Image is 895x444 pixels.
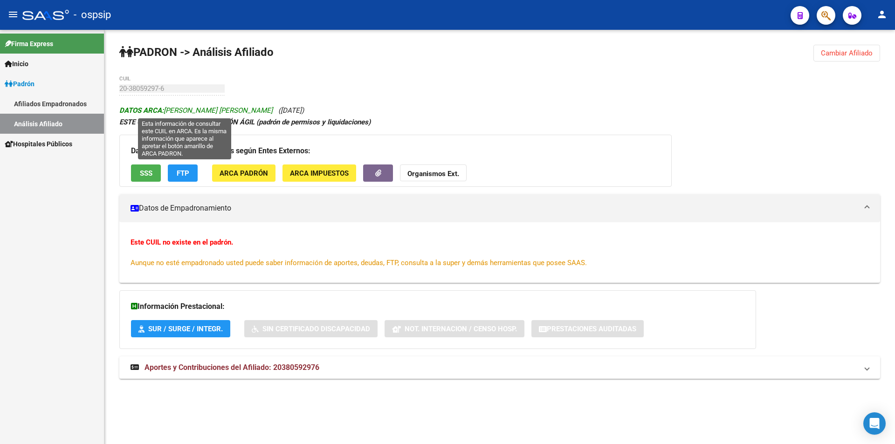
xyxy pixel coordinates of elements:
span: Firma Express [5,39,53,49]
span: SUR / SURGE / INTEGR. [148,325,223,333]
span: Cambiar Afiliado [821,49,873,57]
strong: ESTE CUIL NO EXISTE EN EL PADRÓN ÁGIL (padrón de permisos y liquidaciones) [119,118,371,126]
span: ARCA Padrón [220,169,268,178]
button: SUR / SURGE / INTEGR. [131,320,230,337]
button: Sin Certificado Discapacidad [244,320,378,337]
span: Hospitales Públicos [5,139,72,149]
span: Prestaciones Auditadas [547,325,636,333]
button: Not. Internacion / Censo Hosp. [385,320,524,337]
span: Aunque no esté empadronado usted puede saber información de aportes, deudas, FTP, consulta a la s... [131,259,587,267]
button: ARCA Impuestos [282,164,356,182]
button: FTP [168,164,198,182]
button: Organismos Ext. [400,164,467,182]
strong: Organismos Ext. [407,170,459,178]
button: Prestaciones Auditadas [531,320,644,337]
strong: DATOS ARCA: [119,106,164,115]
strong: PADRON -> Análisis Afiliado [119,46,274,59]
button: SSS [131,164,161,182]
strong: Este CUIL no existe en el padrón. [131,238,233,246]
div: Open Intercom Messenger [863,412,886,435]
span: Padrón [5,79,34,89]
mat-icon: person [876,9,888,20]
h3: Información Prestacional: [131,300,744,313]
button: ARCA Padrón [212,164,275,182]
span: [PERSON_NAME] [PERSON_NAME] [119,106,273,115]
div: Datos de Empadronamiento [119,222,880,283]
span: Not. Internacion / Censo Hosp. [405,325,517,333]
mat-expansion-panel-header: Aportes y Contribuciones del Afiliado: 20380592976 [119,356,880,379]
mat-icon: menu [7,9,19,20]
span: Inicio [5,59,28,69]
span: ARCA Impuestos [290,169,349,178]
span: - ospsip [74,5,111,25]
span: Sin Certificado Discapacidad [262,325,370,333]
mat-panel-title: Datos de Empadronamiento [131,203,858,213]
span: Aportes y Contribuciones del Afiliado: 20380592976 [145,363,319,372]
button: Cambiar Afiliado [813,45,880,61]
span: ([DATE]) [278,106,304,115]
span: FTP [177,169,189,178]
mat-expansion-panel-header: Datos de Empadronamiento [119,194,880,222]
h3: Datos Personales y Afiliatorios según Entes Externos: [131,144,660,157]
span: SSS [140,169,152,178]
